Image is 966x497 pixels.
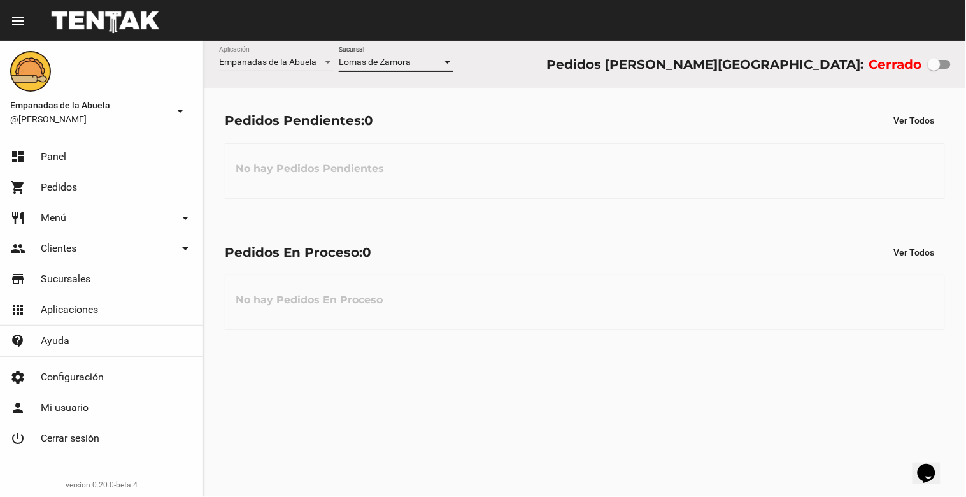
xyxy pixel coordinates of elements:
button: Ver Todos [884,109,945,132]
iframe: chat widget [913,446,953,484]
mat-icon: settings [10,370,25,385]
h3: No hay Pedidos En Proceso [225,281,393,319]
div: Pedidos En Proceso: [225,242,371,263]
mat-icon: dashboard [10,149,25,164]
span: Empanadas de la Abuela [219,57,316,67]
mat-icon: person [10,400,25,415]
span: @[PERSON_NAME] [10,113,167,126]
mat-icon: store [10,271,25,287]
div: version 0.20.0-beta.4 [10,479,193,491]
label: Cerrado [869,54,922,75]
span: Menú [41,212,66,224]
h3: No hay Pedidos Pendientes [225,150,394,188]
span: 0 [364,113,373,128]
mat-icon: menu [10,13,25,29]
span: Ver Todos [894,247,935,257]
mat-icon: shopping_cart [10,180,25,195]
span: Ayuda [41,335,69,347]
span: 0 [362,245,371,260]
span: Aplicaciones [41,303,98,316]
mat-icon: contact_support [10,333,25,349]
span: Panel [41,150,66,163]
span: Mi usuario [41,401,89,414]
mat-icon: restaurant [10,210,25,226]
div: Pedidos Pendientes: [225,110,373,131]
span: Configuración [41,371,104,384]
mat-icon: power_settings_new [10,431,25,446]
span: Sucursales [41,273,90,285]
mat-icon: people [10,241,25,256]
span: Empanadas de la Abuela [10,97,167,113]
span: Pedidos [41,181,77,194]
div: Pedidos [PERSON_NAME][GEOGRAPHIC_DATA]: [546,54,863,75]
img: f0136945-ed32-4f7c-91e3-a375bc4bb2c5.png [10,51,51,92]
mat-icon: arrow_drop_down [178,241,193,256]
button: Ver Todos [884,241,945,264]
mat-icon: apps [10,302,25,317]
mat-icon: arrow_drop_down [173,103,188,119]
span: Ver Todos [894,115,935,126]
span: Clientes [41,242,76,255]
span: Lomas de Zamora [339,57,411,67]
span: Cerrar sesión [41,432,99,445]
mat-icon: arrow_drop_down [178,210,193,226]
